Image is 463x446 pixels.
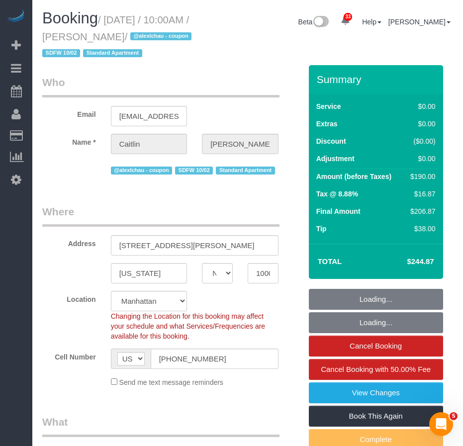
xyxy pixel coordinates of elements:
[42,9,98,27] span: Booking
[316,101,341,111] label: Service
[42,49,80,57] span: SDFW 10/02
[406,224,435,234] div: $38.00
[111,106,187,126] input: Email
[35,235,103,249] label: Address
[406,189,435,199] div: $16.87
[316,119,338,129] label: Extras
[83,49,142,57] span: Standard Apartment
[406,119,435,129] div: $0.00
[309,406,443,427] a: Book This Again
[309,382,443,403] a: View Changes
[42,75,279,97] legend: Who
[429,412,453,436] iframe: Intercom live chat
[377,258,434,266] h4: $244.87
[35,291,103,304] label: Location
[42,204,279,227] legend: Where
[316,189,358,199] label: Tax @ 8.88%
[35,106,103,119] label: Email
[316,172,391,181] label: Amount (before Taxes)
[309,359,443,380] a: Cancel Booking with 50.00% Fee
[111,134,187,154] input: First Name
[175,167,213,175] span: SDFW 10/02
[248,263,278,283] input: Zip Code
[35,349,103,362] label: Cell Number
[318,257,342,266] strong: Total
[202,134,278,154] input: Last Name
[317,74,438,85] h3: Summary
[406,136,435,146] div: ($0.00)
[316,154,355,164] label: Adjustment
[42,415,279,437] legend: What
[111,263,187,283] input: City
[111,167,173,175] span: @alexlchau - coupon
[316,136,346,146] label: Discount
[362,18,381,26] a: Help
[130,32,192,40] span: @alexlchau - coupon
[42,14,194,59] small: / [DATE] / 10:00AM / [PERSON_NAME]
[406,172,435,181] div: $190.00
[344,13,352,21] span: 33
[216,167,275,175] span: Standard Apartment
[406,101,435,111] div: $0.00
[406,154,435,164] div: $0.00
[119,378,223,386] span: Send me text message reminders
[336,10,355,32] a: 33
[111,312,266,340] span: Changing the Location for this booking may affect your schedule and what Services/Frequencies are...
[298,18,329,26] a: Beta
[309,336,443,357] a: Cancel Booking
[316,206,361,216] label: Final Amount
[316,224,327,234] label: Tip
[321,365,431,373] span: Cancel Booking with 50.00% Fee
[312,16,329,29] img: New interface
[450,412,458,420] span: 5
[6,10,26,24] img: Automaid Logo
[151,349,278,369] input: Cell Number
[406,206,435,216] div: $206.87
[35,134,103,147] label: Name *
[388,18,451,26] a: [PERSON_NAME]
